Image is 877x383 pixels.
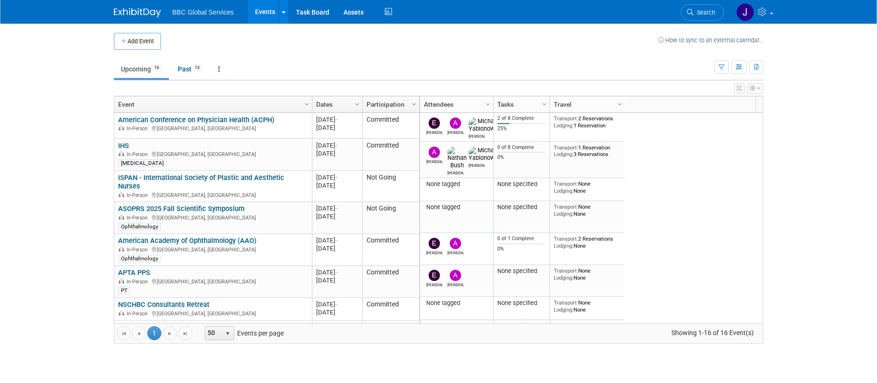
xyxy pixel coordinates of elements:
[554,203,622,217] div: None None
[118,287,130,294] div: PT
[497,203,546,211] div: None specified
[127,125,151,132] span: In-Person
[172,8,234,16] span: BBC Global Services
[127,215,151,221] span: In-Person
[450,270,461,281] img: Alex Corrigan
[335,301,337,308] span: -
[205,327,221,340] span: 50
[554,115,622,129] div: 2 Reservations 1 Reservation
[163,326,177,340] a: Go to the next page
[118,309,308,317] div: [GEOGRAPHIC_DATA], [GEOGRAPHIC_DATA]
[316,244,358,252] div: [DATE]
[469,117,501,133] img: Michael Yablonowitz
[178,326,192,340] a: Go to the last page
[119,215,124,219] img: In-Person Event
[316,116,358,124] div: [DATE]
[114,8,161,17] img: ExhibitDay
[554,322,622,336] div: None None
[353,101,361,108] span: Column Settings
[303,101,311,108] span: Column Settings
[119,311,124,315] img: In-Person Event
[362,171,419,202] td: Not Going
[554,188,574,194] span: Lodging:
[424,180,490,188] div: None tagged
[114,33,161,50] button: Add Event
[554,235,578,242] span: Transport:
[447,249,464,255] div: Alex Corrigan
[117,326,131,340] a: Go to the first page
[316,308,358,316] div: [DATE]
[409,96,420,110] a: Column Settings
[447,281,464,287] div: Alex Corrigan
[118,173,284,191] a: ISPAN - International Society of Plastic and Aesthetic Nurses
[554,151,574,157] span: Lodging:
[554,211,574,217] span: Lodging:
[554,115,578,122] span: Transport:
[497,180,546,188] div: None specified
[119,125,124,130] img: In-Person Event
[118,150,308,158] div: [GEOGRAPHIC_DATA], [GEOGRAPHIC_DATA]
[118,124,308,132] div: [GEOGRAPHIC_DATA], [GEOGRAPHIC_DATA]
[119,192,124,197] img: In-Person Event
[118,204,245,213] a: ASOPRS 2025 Fall Scientific Symposium
[694,9,715,16] span: Search
[362,321,419,344] td: Committed
[316,149,358,157] div: [DATE]
[192,64,202,71] span: 13
[367,96,413,112] a: Participation
[554,299,622,313] div: None None
[118,268,150,277] a: APTA PPS
[424,203,490,211] div: None tagged
[151,64,162,71] span: 16
[497,96,543,112] a: Tasks
[663,326,763,339] span: Showing 1-16 of 16 Event(s)
[447,169,464,175] div: Nathan Bush
[119,151,124,156] img: In-Person Event
[118,223,161,230] div: Ophthalmology
[362,139,419,171] td: Committed
[450,238,461,249] img: Alex Corrigan
[429,147,440,158] img: Alex Corrigan
[127,151,151,157] span: In-Person
[316,300,358,308] div: [DATE]
[362,113,419,139] td: Committed
[554,144,578,151] span: Transport:
[118,300,209,309] a: NSCHBC Consultants Retreat
[541,101,548,108] span: Column Settings
[147,326,161,340] span: 1
[616,101,623,108] span: Column Settings
[554,299,578,306] span: Transport:
[447,129,464,135] div: Alex Corrigan
[469,147,501,162] img: Michael Yablonowitz
[118,236,256,245] a: American Academy of Ophthalmology (AAO)
[497,125,546,132] div: 25%
[316,173,358,181] div: [DATE]
[316,268,358,276] div: [DATE]
[316,124,358,132] div: [DATE]
[681,4,724,21] a: Search
[429,117,440,129] img: Ethan Denkensohn
[335,269,337,276] span: -
[497,246,546,252] div: 0%
[316,204,358,212] div: [DATE]
[118,191,308,199] div: [GEOGRAPHIC_DATA], [GEOGRAPHIC_DATA]
[450,117,461,129] img: Alex Corrigan
[540,96,550,110] a: Column Settings
[127,247,151,253] span: In-Person
[316,181,358,189] div: [DATE]
[483,96,494,110] a: Column Settings
[114,60,169,78] a: Upcoming16
[497,299,546,307] div: None specified
[497,322,546,330] div: None specified
[118,116,274,124] a: American Conference on Physician Health (ACPH)
[302,96,312,110] a: Column Settings
[429,238,440,249] img: Ethan Denkensohn
[429,270,440,281] img: Ethan Denkensohn
[127,311,151,317] span: In-Person
[554,180,578,187] span: Transport:
[554,322,578,329] span: Transport:
[127,279,151,285] span: In-Person
[193,326,293,340] span: Events per page
[424,322,490,330] div: None tagged
[447,147,467,169] img: Nathan Bush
